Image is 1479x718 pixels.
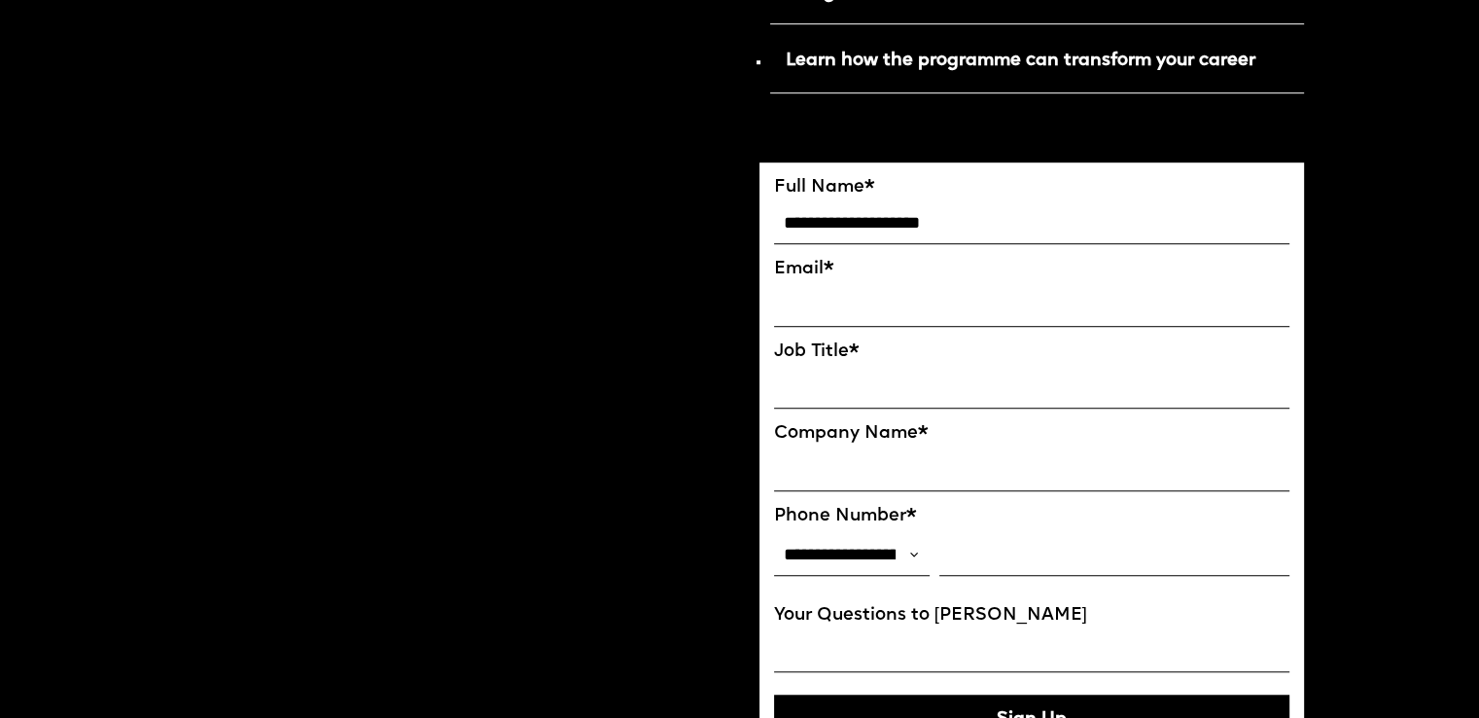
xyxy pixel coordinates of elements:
label: Phone Number [774,506,1290,527]
label: Your Questions to [PERSON_NAME] [774,605,1290,627]
label: Company Name [774,423,1290,445]
strong: Learn how the programme can transform your career [786,52,1255,70]
label: Job Title [774,341,1290,363]
label: Full Name [774,177,1290,198]
label: Email [774,259,1290,280]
